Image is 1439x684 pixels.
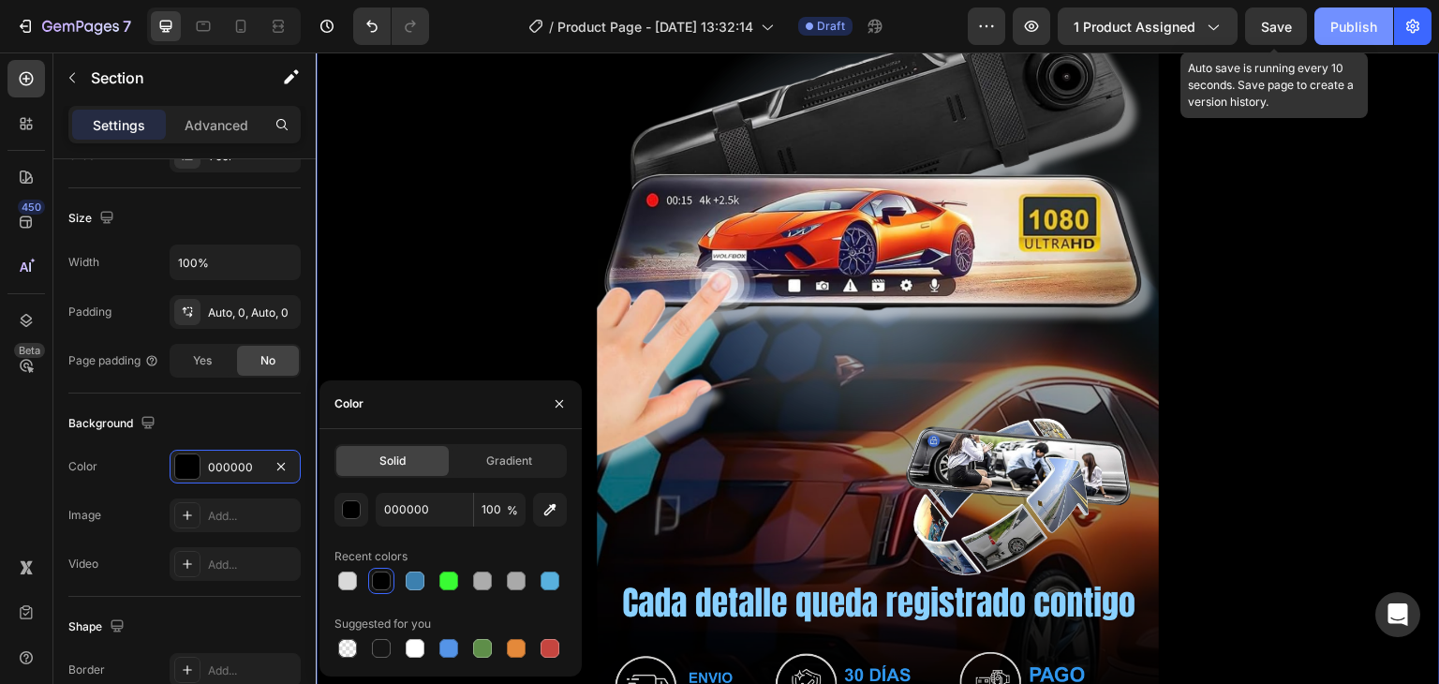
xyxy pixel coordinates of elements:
div: 450 [18,200,45,215]
span: Gradient [486,453,532,469]
span: Product Page - [DATE] 13:32:14 [557,17,753,37]
div: Size [68,206,118,231]
div: Image [68,507,101,524]
div: Auto, 0, Auto, 0 [208,305,296,321]
div: Add... [208,662,296,679]
span: Draft [817,18,845,35]
button: 7 [7,7,140,45]
div: Undo/Redo [353,7,429,45]
div: Color [68,458,97,475]
div: Beta [14,343,45,358]
button: Save [1245,7,1307,45]
span: Save [1261,19,1292,35]
span: Solid [379,453,406,469]
div: Publish [1330,17,1377,37]
input: Eg: FFFFFF [376,493,473,527]
span: No [260,352,275,369]
button: Publish [1314,7,1393,45]
p: Advanced [185,115,248,135]
div: Open Intercom Messenger [1375,592,1420,637]
p: 7 [123,15,131,37]
div: Suggested for you [334,616,431,632]
div: Add... [208,557,296,573]
div: Shape [68,615,128,640]
input: Auto [171,245,300,279]
span: 1 product assigned [1074,17,1195,37]
span: % [507,502,518,519]
div: 000000 [208,459,262,476]
span: / [549,17,554,37]
div: Add... [208,508,296,525]
div: Background [68,411,159,437]
div: Color [334,395,363,412]
div: Border [68,662,105,678]
div: Recent colors [334,548,408,565]
iframe: Design area [316,52,1439,684]
button: 1 product assigned [1058,7,1238,45]
div: Video [68,556,98,572]
div: Width [68,254,99,271]
p: Section [91,67,245,89]
span: Yes [193,352,212,369]
div: Page padding [68,352,159,369]
p: Settings [93,115,145,135]
div: Padding [68,304,111,320]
